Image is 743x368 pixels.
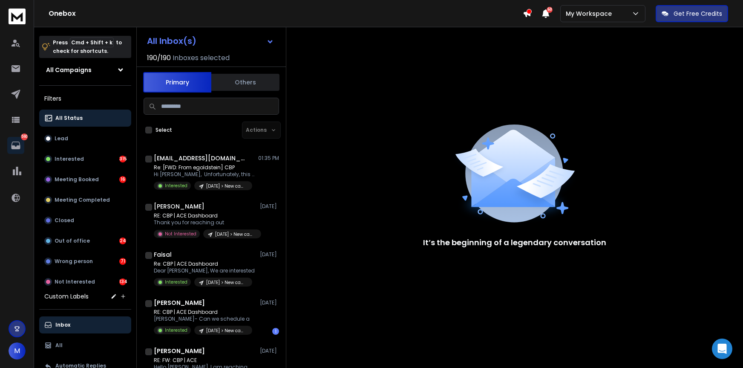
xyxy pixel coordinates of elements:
p: [DATE] [260,251,279,258]
p: [DATE] > New campaign > 541511 > Dashboard development > SAP [206,183,247,189]
p: Interested [165,327,187,333]
div: 315 [119,156,126,162]
h1: [PERSON_NAME] [154,347,205,355]
p: Not Interested [165,231,196,237]
p: Wrong person [55,258,93,265]
p: [DATE] > New campaign > 541511 > Dashboard development > SAP [206,327,247,334]
button: Not Interested134 [39,273,131,290]
h1: All Campaigns [46,66,92,74]
p: Re: [FWD: From egoldstein] CBP [154,164,256,171]
p: Interested [165,183,187,189]
p: All [55,342,63,349]
button: Get Free Credits [656,5,728,22]
h1: [PERSON_NAME] [154,298,205,307]
p: [DATE] > New campaign > 541511 > Dashboard development > SAP [206,279,247,286]
p: RE: CBP | ACE Dashboard [154,309,252,316]
a: 560 [7,137,24,154]
p: 01:35 PM [258,155,279,162]
span: 190 / 190 [147,53,171,63]
div: 16 [119,176,126,183]
p: Out of office [55,238,90,244]
label: Select [156,127,172,133]
h1: All Inbox(s) [147,37,196,45]
button: Out of office24 [39,232,131,249]
p: 560 [21,133,28,140]
p: It’s the beginning of a legendary conversation [423,237,606,249]
p: Lead [55,135,68,142]
p: Inbox [55,322,70,328]
p: Press to check for shortcuts. [53,38,122,55]
button: M [9,342,26,359]
p: [PERSON_NAME]- Can we schedule a [154,316,252,322]
span: 50 [547,7,553,13]
p: Interested [55,156,84,162]
button: All [39,337,131,354]
button: All Inbox(s) [140,32,281,49]
p: Get Free Credits [674,9,722,18]
p: Dear [PERSON_NAME], We are interested [154,267,255,274]
button: Meeting Booked16 [39,171,131,188]
p: Hi [PERSON_NAME], Unfortunately, this one has [154,171,256,178]
span: Cmd + Shift + k [70,38,114,47]
button: Wrong person71 [39,253,131,270]
button: Interested315 [39,151,131,168]
p: Interested [165,279,187,285]
div: 71 [119,258,126,265]
h3: Custom Labels [44,292,89,301]
button: Meeting Completed [39,191,131,209]
p: Meeting Booked [55,176,99,183]
button: Primary [143,72,211,93]
h1: Onebox [49,9,523,19]
p: [DATE] [260,299,279,306]
p: [DATE] > New campaign > 541511 > Dashboard development > SAP [215,231,256,238]
button: All Campaigns [39,61,131,78]
h1: Faisal [154,250,172,259]
h3: Inboxes selected [173,53,230,63]
button: All Status [39,110,131,127]
img: logo [9,9,26,24]
p: Thank you for reaching out [154,219,256,226]
p: My Workspace [566,9,615,18]
div: 134 [119,278,126,285]
p: All Status [55,115,83,122]
button: Inbox [39,316,131,333]
h1: [EMAIL_ADDRESS][DOMAIN_NAME] [154,154,248,162]
h1: [PERSON_NAME] [154,202,204,211]
p: Meeting Completed [55,197,110,203]
p: RE: FW: CBP | ACE [154,357,252,364]
div: Open Intercom Messenger [712,339,732,359]
h3: Filters [39,93,131,104]
div: 1 [272,328,279,335]
p: Closed [55,217,74,224]
button: Others [211,73,279,92]
p: RE: CBP | ACE Dashboard [154,212,256,219]
p: Not Interested [55,278,95,285]
div: 24 [119,238,126,244]
p: [DATE] [260,203,279,210]
p: Re: CBP | ACE Dashboard [154,261,255,267]
button: Lead [39,130,131,147]
p: [DATE] [260,348,279,354]
button: Closed [39,212,131,229]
